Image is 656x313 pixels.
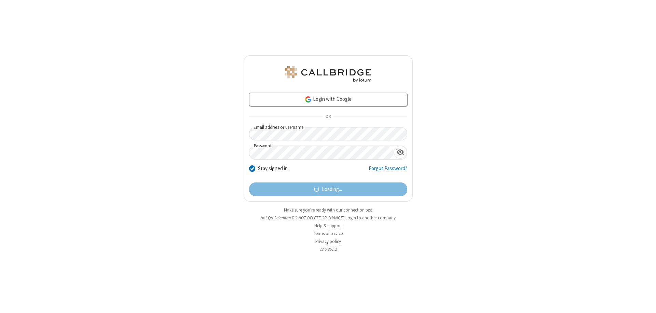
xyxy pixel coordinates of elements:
a: Help & support [314,223,342,229]
input: Email address or username [249,127,407,140]
a: Privacy policy [315,239,341,244]
img: google-icon.png [304,96,312,103]
button: Loading... [249,182,407,196]
span: Loading... [322,186,342,193]
input: Password [249,146,394,159]
label: Stay signed in [258,165,288,173]
img: QA Selenium DO NOT DELETE OR CHANGE [284,66,372,82]
a: Login with Google [249,93,407,106]
a: Forgot Password? [369,165,407,178]
div: Show password [394,146,407,159]
a: Make sure you're ready with our connection test [284,207,372,213]
li: Not QA Selenium DO NOT DELETE OR CHANGE? [244,215,413,221]
button: Login to another company [345,215,396,221]
a: Terms of service [314,231,343,236]
span: OR [323,112,333,122]
li: v2.6.351.2 [244,246,413,253]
